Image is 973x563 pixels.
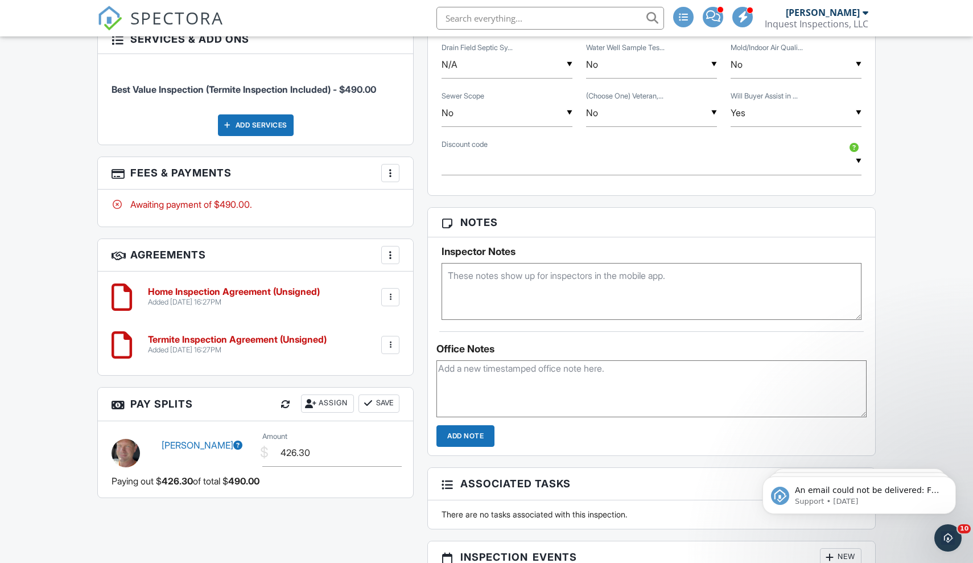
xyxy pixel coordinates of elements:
[162,475,193,487] span: 426.30
[112,475,162,487] span: Paying out $
[934,524,962,552] iframe: Intercom live chat
[586,43,665,53] label: Water Well Sample Testing
[148,298,320,307] div: Added [DATE] 16:27PM
[435,509,868,520] div: There are no tasks associated with this inspection.
[112,198,399,211] div: Awaiting payment of $490.00.
[358,394,399,413] button: Save
[112,439,140,467] img: img3761.png
[958,524,971,533] span: 10
[98,157,413,190] h3: Fees & Payments
[148,335,327,355] a: Termite Inspection Agreement (Unsigned) Added [DATE] 16:27PM
[218,114,294,136] div: Add Services
[442,91,484,101] label: Sewer Scope
[148,346,327,355] div: Added [DATE] 16:27PM
[97,15,224,39] a: SPECTORA
[442,139,488,150] label: Discount code
[436,7,664,30] input: Search everything...
[765,18,868,30] div: Inquest Inspections, LLC
[148,335,327,345] h6: Termite Inspection Agreement (Unsigned)
[301,394,354,413] div: Assign
[162,439,242,451] a: [PERSON_NAME]
[436,343,867,355] div: Office Notes
[98,24,413,54] h3: Services & Add ons
[442,246,861,257] h5: Inspector Notes
[442,43,513,53] label: Drain Field Septic System (Below Ground Access)
[193,475,228,487] span: of total $
[586,91,663,101] label: (Choose One) Veteran,First Responder, Educator/Teacher, First Time Home Buyer or Senior Citizen
[428,208,875,237] h3: Notes
[262,432,287,442] label: Amount
[228,475,259,487] span: 490.00
[97,6,122,31] img: The Best Home Inspection Software - Spectora
[112,84,376,95] span: Best Value Inspection (Termite Inspection Included) - $490.00
[148,287,320,307] a: Home Inspection Agreement (Unsigned) Added [DATE] 16:27PM
[98,388,413,421] h3: Pay Splits
[148,287,320,297] h6: Home Inspection Agreement (Unsigned)
[260,443,269,462] div: $
[98,239,413,272] h3: Agreements
[130,6,224,30] span: SPECTORA
[460,476,571,491] span: Associated Tasks
[112,63,399,105] li: Service: Best Value Inspection (Termite Inspection Included)
[745,453,973,532] iframe: Intercom notifications message
[436,425,494,447] input: Add Note
[786,7,860,18] div: [PERSON_NAME]
[731,43,803,53] label: Mold/Indoor Air Quality Inspection
[731,91,798,101] label: Will Buyer Assist in The Inspection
